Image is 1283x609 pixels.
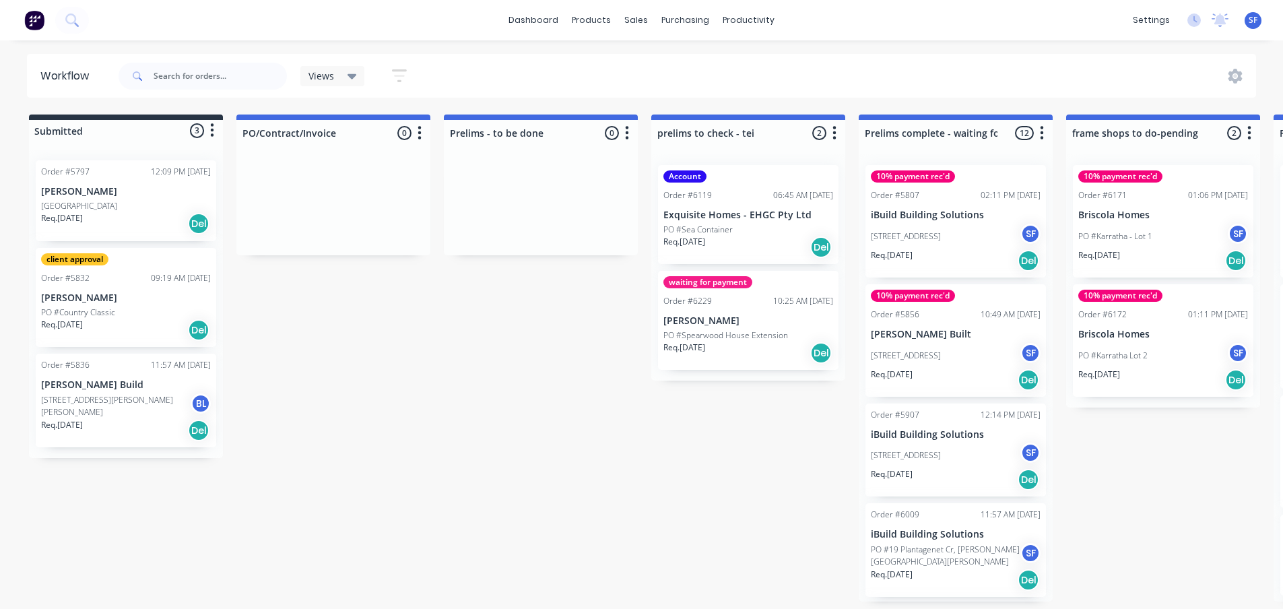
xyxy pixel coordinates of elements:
div: Del [1018,369,1039,391]
p: [GEOGRAPHIC_DATA] [41,200,117,212]
p: [PERSON_NAME] [41,292,211,304]
div: SF [1228,224,1248,244]
div: BL [191,393,211,414]
div: Order #6229 [663,295,712,307]
div: SF [1228,343,1248,363]
div: Del [1225,369,1247,391]
div: Order #6119 [663,189,712,201]
div: SF [1020,224,1041,244]
div: Order #5836 [41,359,90,371]
p: Req. [DATE] [871,368,913,381]
p: Req. [DATE] [663,236,705,248]
p: [PERSON_NAME] Built [871,329,1041,340]
p: Briscola Homes [1078,329,1248,340]
div: purchasing [655,10,716,30]
p: [STREET_ADDRESS][PERSON_NAME][PERSON_NAME] [41,394,191,418]
div: Order #579712:09 PM [DATE][PERSON_NAME][GEOGRAPHIC_DATA]Req.[DATE]Del [36,160,216,241]
div: 02:11 PM [DATE] [981,189,1041,201]
div: 10% payment rec'dOrder #580702:11 PM [DATE]iBuild Building Solutions[STREET_ADDRESS]SFReq.[DATE]Del [865,165,1046,278]
div: Del [1018,250,1039,271]
p: [PERSON_NAME] [663,315,833,327]
div: 12:09 PM [DATE] [151,166,211,178]
div: SF [1020,343,1041,363]
span: SF [1249,14,1257,26]
p: Req. [DATE] [871,249,913,261]
p: PO #Karratha - Lot 1 [1078,230,1152,243]
p: Req. [DATE] [41,419,83,431]
p: Req. [DATE] [1078,249,1120,261]
p: PO #Country Classic [41,307,115,319]
div: Order #6171 [1078,189,1127,201]
input: Search for orders... [154,63,287,90]
p: [PERSON_NAME] [41,186,211,197]
div: client approval [41,253,108,265]
p: Req. [DATE] [41,319,83,331]
div: 10:49 AM [DATE] [981,309,1041,321]
p: Req. [DATE] [871,468,913,480]
div: 10% payment rec'dOrder #617101:06 PM [DATE]Briscola HomesPO #Karratha - Lot 1SFReq.[DATE]Del [1073,165,1253,278]
div: Del [1018,569,1039,591]
div: Del [188,420,209,441]
div: client approvalOrder #583209:19 AM [DATE][PERSON_NAME]PO #Country ClassicReq.[DATE]Del [36,248,216,347]
div: sales [618,10,655,30]
div: SF [1020,543,1041,563]
div: 01:06 PM [DATE] [1188,189,1248,201]
p: iBuild Building Solutions [871,529,1041,540]
div: products [565,10,618,30]
div: waiting for paymentOrder #622910:25 AM [DATE][PERSON_NAME]PO #Spearwood House ExtensionReq.[DATE]Del [658,271,838,370]
p: Req. [DATE] [871,569,913,581]
p: PO #19 Plantagenet Cr, [PERSON_NAME][GEOGRAPHIC_DATA][PERSON_NAME] [871,544,1020,568]
a: dashboard [502,10,565,30]
div: 10% payment rec'dOrder #585610:49 AM [DATE][PERSON_NAME] Built[STREET_ADDRESS]SFReq.[DATE]Del [865,284,1046,397]
p: [STREET_ADDRESS] [871,350,941,362]
p: PO #Spearwood House Extension [663,329,788,342]
p: PO #Karratha Lot 2 [1078,350,1148,362]
div: Del [188,319,209,341]
div: 06:45 AM [DATE] [773,189,833,201]
div: Del [810,342,832,364]
span: Views [308,69,334,83]
div: Order #5807 [871,189,919,201]
div: Del [1225,250,1247,271]
p: [PERSON_NAME] Build [41,379,211,391]
img: Factory [24,10,44,30]
div: 11:57 AM [DATE] [981,509,1041,521]
div: Order #5832 [41,272,90,284]
div: 01:11 PM [DATE] [1188,309,1248,321]
div: Workflow [40,68,96,84]
div: Account [663,170,706,183]
div: 11:57 AM [DATE] [151,359,211,371]
div: 10% payment rec'd [871,290,955,302]
div: AccountOrder #611906:45 AM [DATE]Exquisite Homes - EHGC Pty LtdPO #Sea ContainerReq.[DATE]Del [658,165,838,264]
div: SF [1020,443,1041,463]
div: 10% payment rec'd [1078,290,1162,302]
p: Req. [DATE] [1078,368,1120,381]
div: 10:25 AM [DATE] [773,295,833,307]
p: iBuild Building Solutions [871,210,1041,221]
div: Order #600911:57 AM [DATE]iBuild Building SolutionsPO #19 Plantagenet Cr, [PERSON_NAME][GEOGRAPHI... [865,503,1046,597]
div: productivity [716,10,781,30]
div: Order #5856 [871,309,919,321]
div: Order #583611:57 AM [DATE][PERSON_NAME] Build[STREET_ADDRESS][PERSON_NAME][PERSON_NAME]BLReq.[DAT... [36,354,216,447]
div: Del [810,236,832,258]
div: 10% payment rec'd [871,170,955,183]
p: [STREET_ADDRESS] [871,230,941,243]
div: Order #6172 [1078,309,1127,321]
p: iBuild Building Solutions [871,429,1041,441]
div: settings [1126,10,1177,30]
div: Order #5797 [41,166,90,178]
p: PO #Sea Container [663,224,733,236]
p: Exquisite Homes - EHGC Pty Ltd [663,210,833,221]
div: 09:19 AM [DATE] [151,272,211,284]
div: Order #5907 [871,409,919,421]
p: Briscola Homes [1078,210,1248,221]
div: Order #6009 [871,509,919,521]
div: Order #590712:14 PM [DATE]iBuild Building Solutions[STREET_ADDRESS]SFReq.[DATE]Del [865,404,1046,497]
div: 12:14 PM [DATE] [981,409,1041,421]
div: 10% payment rec'dOrder #617201:11 PM [DATE]Briscola HomesPO #Karratha Lot 2SFReq.[DATE]Del [1073,284,1253,397]
p: [STREET_ADDRESS] [871,449,941,461]
p: Req. [DATE] [663,342,705,354]
div: 10% payment rec'd [1078,170,1162,183]
p: Req. [DATE] [41,212,83,224]
div: Del [1018,469,1039,490]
